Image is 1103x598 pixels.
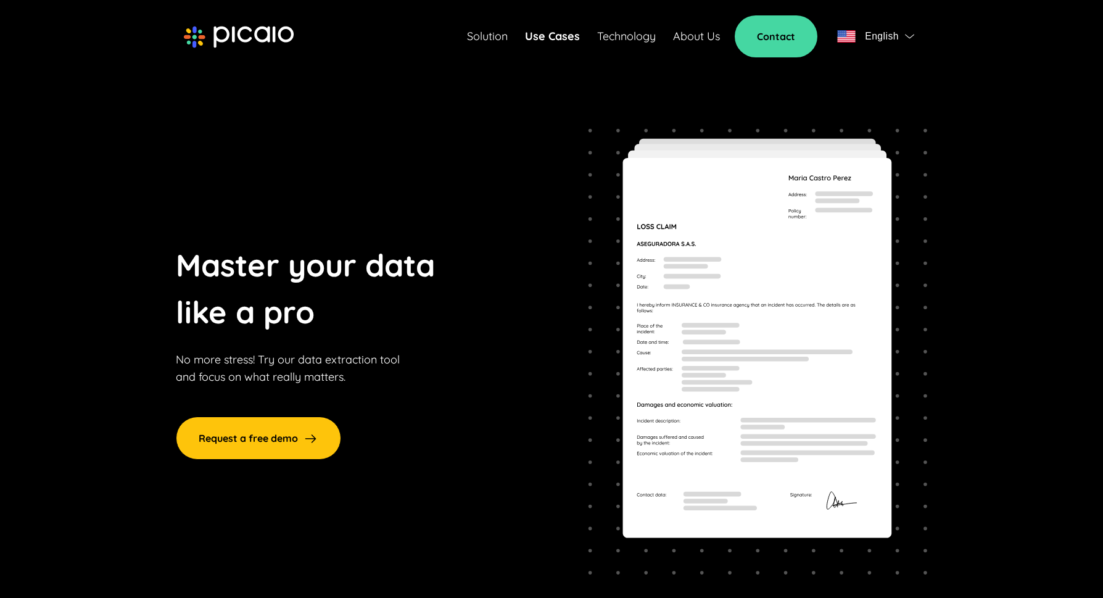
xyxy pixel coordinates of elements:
[176,242,452,336] p: Master your data like a pro
[176,417,341,460] a: Request a free demo
[467,28,508,45] a: Solution
[525,28,580,45] a: Use Cases
[588,128,927,575] img: dynamic-image
[303,431,318,446] img: arrow-right
[832,24,919,49] button: flagEnglishflag
[837,30,856,43] img: flag
[176,351,400,386] p: No more stress! Try our data extraction tool and focus on what really matters.
[905,34,914,39] img: flag
[597,28,656,45] a: Technology
[865,28,899,45] span: English
[184,26,294,48] img: picaio-logo
[735,15,817,57] a: Contact
[673,28,720,45] a: About Us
